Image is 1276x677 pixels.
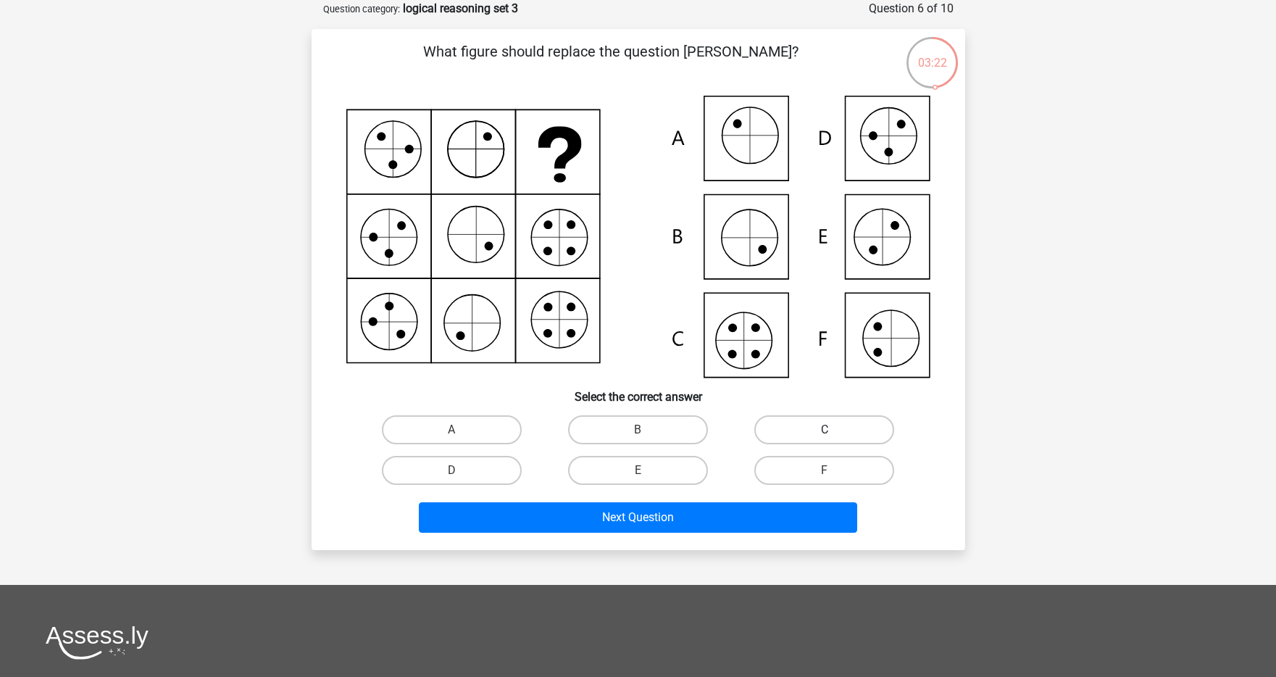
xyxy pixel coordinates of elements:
label: E [568,456,708,485]
label: C [754,415,894,444]
p: What figure should replace the question [PERSON_NAME]? [335,41,888,84]
h6: Select the correct answer [335,378,942,404]
strong: logical reasoning set 3 [403,1,518,15]
div: 03:22 [905,36,959,72]
small: Question category: [323,4,400,14]
label: A [382,415,522,444]
img: Assessly logo [46,626,149,660]
label: B [568,415,708,444]
button: Next Question [419,502,857,533]
label: D [382,456,522,485]
label: F [754,456,894,485]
